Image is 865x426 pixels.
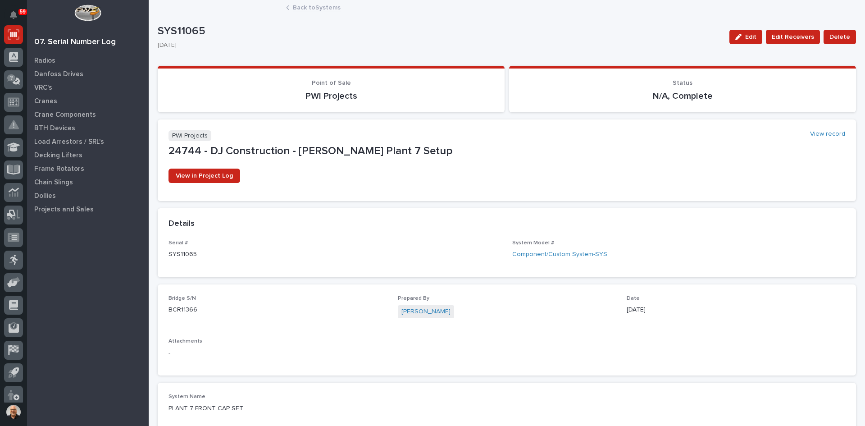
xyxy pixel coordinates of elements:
[168,339,202,344] span: Attachments
[158,41,719,49] p: [DATE]
[4,403,23,421] button: users-avatar
[27,81,149,94] a: VRC's
[627,305,845,315] p: [DATE]
[27,54,149,67] a: Radios
[829,32,850,42] span: Delete
[512,250,607,259] a: Component/Custom System-SYS
[27,189,149,202] a: Dollies
[34,57,55,65] p: Radios
[168,169,240,183] a: View in Project Log
[34,124,75,133] p: BTH Devices
[27,108,149,121] a: Crane Components
[168,91,494,101] p: PWI Projects
[824,30,856,44] button: Delete
[27,202,149,216] a: Projects and Sales
[312,80,351,86] span: Point of Sale
[34,84,52,92] p: VRC's
[168,394,205,399] span: System Name
[520,91,845,101] p: N/A, Complete
[34,192,56,200] p: Dollies
[27,67,149,81] a: Danfoss Drives
[176,173,233,179] span: View in Project Log
[766,30,820,44] button: Edit Receivers
[4,5,23,24] button: Notifications
[168,250,501,259] p: SYS11065
[20,9,26,15] p: 59
[293,2,341,12] a: Back toSystems
[34,138,104,146] p: Load Arrestors / SRL's
[34,206,94,214] p: Projects and Sales
[27,162,149,175] a: Frame Rotators
[627,296,640,301] span: Date
[34,97,57,105] p: Cranes
[401,307,451,316] a: [PERSON_NAME]
[27,94,149,108] a: Cranes
[34,70,83,78] p: Danfoss Drives
[168,240,188,246] span: Serial #
[772,32,814,42] span: Edit Receivers
[168,219,195,229] h2: Details
[11,11,23,25] div: Notifications59
[74,5,101,21] img: Workspace Logo
[512,240,554,246] span: System Model #
[168,296,196,301] span: Bridge S/N
[34,111,96,119] p: Crane Components
[745,33,756,41] span: Edit
[168,305,387,315] p: BCR11366
[27,148,149,162] a: Decking Lifters
[168,348,387,358] p: -
[168,404,845,413] p: PLANT 7 FRONT CAP SET
[34,179,73,187] p: Chain Slings
[810,130,845,138] a: View record
[168,145,845,158] p: 24744 - DJ Construction - [PERSON_NAME] Plant 7 Setup
[34,37,116,47] div: 07. Serial Number Log
[27,121,149,135] a: BTH Devices
[27,175,149,189] a: Chain Slings
[34,151,82,160] p: Decking Lifters
[398,296,429,301] span: Prepared By
[729,30,762,44] button: Edit
[168,130,211,142] p: PWI Projects
[673,80,692,86] span: Status
[34,165,84,173] p: Frame Rotators
[158,25,722,38] p: SYS11065
[27,135,149,148] a: Load Arrestors / SRL's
